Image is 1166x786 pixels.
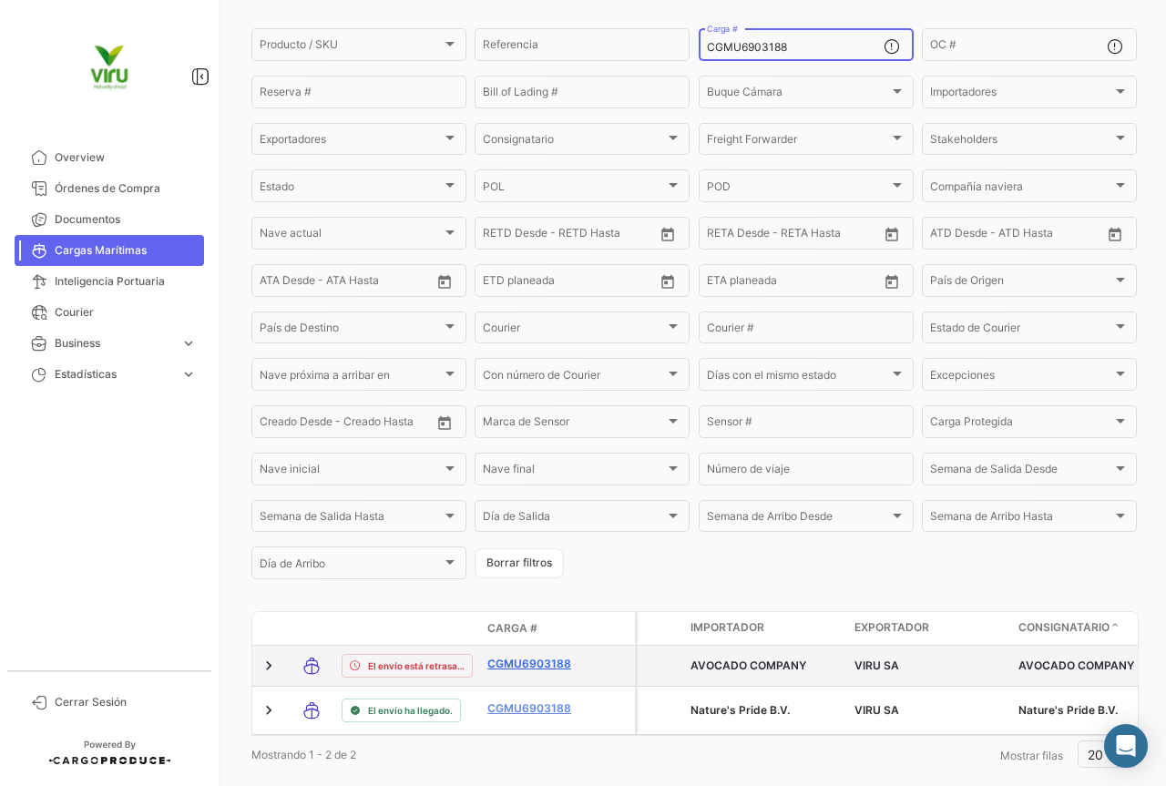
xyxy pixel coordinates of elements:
[1104,724,1148,768] div: Abrir Intercom Messenger
[328,277,410,290] input: ATA Hasta
[260,136,442,148] span: Exportadores
[483,182,665,195] span: POL
[289,621,334,636] datatable-header-cell: Modo de Transporte
[930,88,1112,101] span: Importadores
[334,621,480,636] datatable-header-cell: Estado de Envio
[930,277,1112,290] span: País de Origen
[707,372,889,384] span: Días con el mismo estado
[930,465,1112,478] span: Semana de Salida Desde
[752,230,834,242] input: Hasta
[431,268,458,295] button: Open calendar
[487,620,537,637] span: Carga #
[64,22,155,113] img: viru.png
[690,619,764,636] span: Importador
[15,266,204,297] a: Inteligencia Portuaria
[483,372,665,384] span: Con número de Courier
[1018,619,1110,636] span: Consignatario
[483,277,516,290] input: Desde
[638,612,683,645] datatable-header-cell: Carga Protegida
[260,701,278,720] a: Expand/Collapse Row
[55,273,197,290] span: Inteligencia Portuaria
[180,366,197,383] span: expand_more
[483,465,665,478] span: Nave final
[930,136,1112,148] span: Stakeholders
[930,372,1112,384] span: Excepciones
[878,220,905,248] button: Open calendar
[260,418,332,431] input: Creado Desde
[854,658,899,672] span: VIRU SA
[55,211,197,228] span: Documentos
[690,658,806,672] span: AVOCADO COMPANY
[260,41,442,54] span: Producto / SKU
[752,277,834,290] input: Hasta
[15,204,204,235] a: Documentos
[260,372,442,384] span: Nave próxima a arribar en
[930,182,1112,195] span: Compañía naviera
[1000,230,1082,242] input: ATD Hasta
[589,621,635,636] datatable-header-cell: Póliza
[654,268,681,295] button: Open calendar
[707,230,740,242] input: Desde
[15,235,204,266] a: Cargas Marítimas
[1101,220,1129,248] button: Open calendar
[180,335,197,352] span: expand_more
[528,277,610,290] input: Hasta
[528,230,610,242] input: Hasta
[55,304,197,321] span: Courier
[368,703,453,718] span: El envío ha llegado.
[707,513,889,526] span: Semana de Arribo Desde
[483,324,665,337] span: Courier
[55,694,197,710] span: Cerrar Sesión
[15,173,204,204] a: Órdenes de Compra
[15,297,204,328] a: Courier
[55,180,197,197] span: Órdenes de Compra
[878,268,905,295] button: Open calendar
[480,613,589,644] datatable-header-cell: Carga #
[1088,747,1103,762] span: 20
[260,230,442,242] span: Nave actual
[930,230,987,242] input: ATD Desde
[55,242,197,259] span: Cargas Marítimas
[431,409,458,436] button: Open calendar
[251,748,356,761] span: Mostrando 1 - 2 de 2
[260,657,278,675] a: Expand/Collapse Row
[345,418,427,431] input: Creado Hasta
[930,513,1112,526] span: Semana de Arribo Hasta
[707,88,889,101] span: Buque Cámara
[847,612,1011,645] datatable-header-cell: Exportador
[368,658,465,673] span: El envío está retrasado.
[475,548,564,578] button: Borrar filtros
[260,465,442,478] span: Nave inicial
[707,136,889,148] span: Freight Forwarder
[707,182,889,195] span: POD
[707,277,740,290] input: Desde
[15,142,204,173] a: Overview
[260,560,442,573] span: Día de Arribo
[55,149,197,166] span: Overview
[260,513,442,526] span: Semana de Salida Hasta
[690,703,790,717] span: Nature's Pride B.V.
[483,136,665,148] span: Consignatario
[1000,749,1063,762] span: Mostrar filas
[55,366,173,383] span: Estadísticas
[487,700,582,717] a: CGMU6903188
[1018,703,1118,717] span: Nature's Pride B.V.
[854,703,899,717] span: VIRU SA
[930,418,1112,431] span: Carga Protegida
[1018,658,1134,672] span: AVOCADO COMPANY
[683,612,847,645] datatable-header-cell: Importador
[854,619,929,636] span: Exportador
[930,324,1112,337] span: Estado de Courier
[55,335,173,352] span: Business
[654,220,681,248] button: Open calendar
[483,230,516,242] input: Desde
[483,418,665,431] span: Marca de Sensor
[260,277,315,290] input: ATA Desde
[260,182,442,195] span: Estado
[260,324,442,337] span: País de Destino
[487,656,582,672] a: CGMU6903188
[483,513,665,526] span: Día de Salida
